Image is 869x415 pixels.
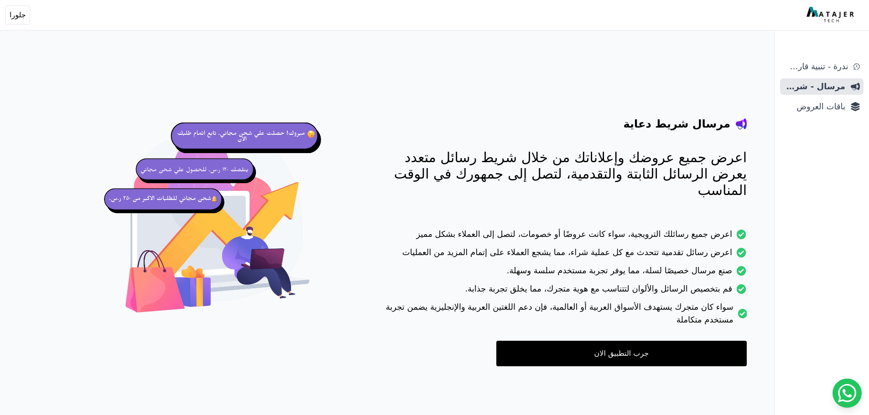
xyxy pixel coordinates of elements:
[624,117,730,131] h4: مرسال شريط دعاية
[371,264,747,282] li: صنع مرسال خصيصًا لسلة، مما يوفر تجربة مستخدم سلسة وسهلة.
[784,80,845,93] span: مرسال - شريط دعاية
[371,301,747,332] li: سواء كان متجرك يستهدف الأسواق العربية أو العالمية، فإن دعم اللغتين العربية والإنجليزية يضمن تجربة...
[371,149,747,199] p: اعرض جميع عروضك وإعلاناتك من خلال شريط رسائل متعدد يعرض الرسائل الثابتة والتقدمية، لتصل إلى جمهور...
[371,228,747,246] li: اعرض جميع رسائلك الترويجية، سواء كانت عروضًا أو خصومات، لتصل إلى العملاء بشكل مميز
[496,341,747,366] a: جرب التطبيق الان
[5,5,30,25] button: جلورا
[807,7,856,23] img: MatajerTech Logo
[101,109,334,343] img: hero
[784,100,845,113] span: باقات العروض
[371,282,747,301] li: قم بتخصيص الرسائل والألوان لتتناسب مع هوية متجرك، مما يخلق تجربة جذابة.
[784,60,848,73] span: ندرة - تنبية قارب علي النفاذ
[10,10,26,20] span: جلورا
[371,246,747,264] li: اعرض رسائل تقدمية تتحدث مع كل عملية شراء، مما يشجع العملاء على إتمام المزيد من العمليات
